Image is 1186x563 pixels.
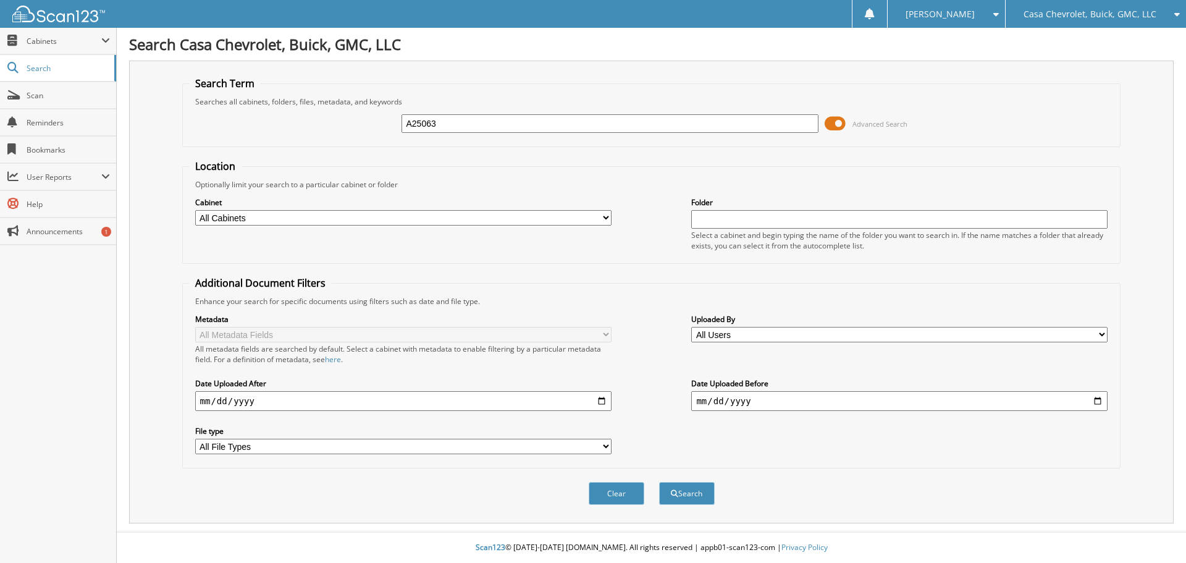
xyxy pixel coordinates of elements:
[189,179,1114,190] div: Optionally limit your search to a particular cabinet or folder
[659,482,715,505] button: Search
[195,426,612,436] label: File type
[189,96,1114,107] div: Searches all cabinets, folders, files, metadata, and keywords
[476,542,505,552] span: Scan123
[691,378,1108,389] label: Date Uploaded Before
[691,197,1108,208] label: Folder
[195,378,612,389] label: Date Uploaded After
[1024,11,1156,18] span: Casa Chevrolet, Buick, GMC, LLC
[195,391,612,411] input: start
[189,77,261,90] legend: Search Term
[325,354,341,365] a: here
[189,159,242,173] legend: Location
[27,63,108,74] span: Search
[27,199,110,210] span: Help
[852,119,907,129] span: Advanced Search
[27,117,110,128] span: Reminders
[129,34,1174,54] h1: Search Casa Chevrolet, Buick, GMC, LLC
[691,314,1108,324] label: Uploaded By
[691,391,1108,411] input: end
[691,230,1108,251] div: Select a cabinet and begin typing the name of the folder you want to search in. If the name match...
[27,226,110,237] span: Announcements
[589,482,644,505] button: Clear
[27,90,110,101] span: Scan
[12,6,105,22] img: scan123-logo-white.svg
[27,172,101,182] span: User Reports
[189,296,1114,307] div: Enhance your search for specific documents using filters such as date and file type.
[27,145,110,155] span: Bookmarks
[117,533,1186,563] div: © [DATE]-[DATE] [DOMAIN_NAME]. All rights reserved | appb01-scan123-com |
[195,344,612,365] div: All metadata fields are searched by default. Select a cabinet with metadata to enable filtering b...
[101,227,111,237] div: 1
[195,197,612,208] label: Cabinet
[906,11,975,18] span: [PERSON_NAME]
[195,314,612,324] label: Metadata
[189,276,332,290] legend: Additional Document Filters
[781,542,828,552] a: Privacy Policy
[27,36,101,46] span: Cabinets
